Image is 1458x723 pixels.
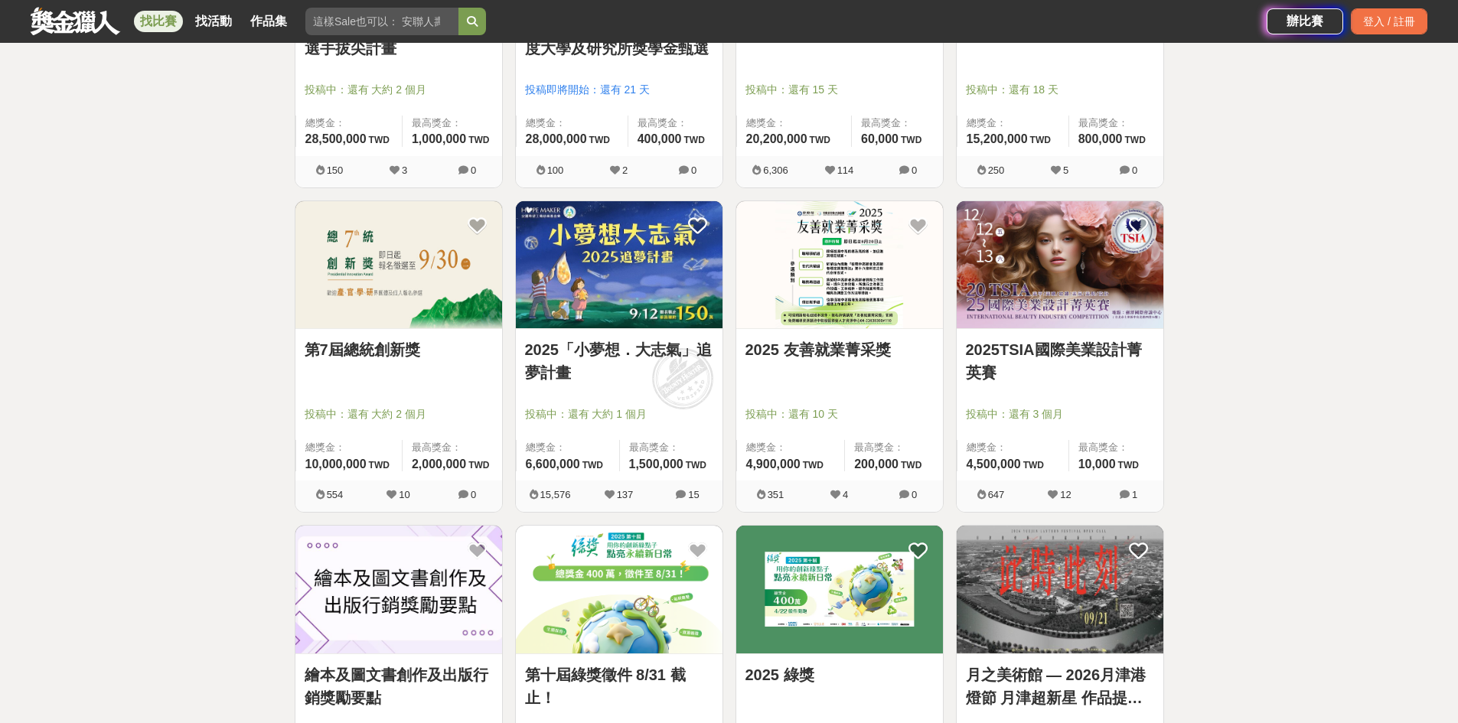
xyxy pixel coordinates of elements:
span: 5 [1063,164,1068,176]
span: 150 [327,164,344,176]
span: 最高獎金： [1078,116,1154,131]
span: 2,000,000 [412,458,466,471]
span: 0 [1132,164,1137,176]
span: 6,306 [763,164,788,176]
span: 投稿中：還有 18 天 [966,82,1154,98]
span: 0 [912,164,917,176]
a: 2025TSIA國際美業設計菁英賽 [966,338,1154,384]
span: 總獎金： [305,116,393,131]
span: 200,000 [854,458,899,471]
a: 2025「小夢想．大志氣」追夢計畫 [525,338,713,384]
span: 投稿中：還有 15 天 [745,82,934,98]
span: 總獎金： [526,440,610,455]
span: 0 [912,489,917,500]
span: 最高獎金： [412,440,493,455]
span: 最高獎金： [1078,440,1154,455]
span: TWD [1124,135,1145,145]
span: 3 [402,164,407,176]
span: TWD [901,460,921,471]
span: 10 [399,489,409,500]
span: 投稿即將開始：還有 21 天 [525,82,713,98]
span: 投稿中：還有 3 個月 [966,406,1154,422]
span: TWD [810,135,830,145]
span: 351 [768,489,784,500]
span: 60,000 [861,132,899,145]
span: TWD [1030,135,1051,145]
span: TWD [468,135,489,145]
img: Cover Image [736,526,943,653]
span: TWD [589,135,610,145]
span: 12 [1060,489,1071,500]
span: TWD [468,460,489,471]
a: 作品集 [244,11,293,32]
span: 800,000 [1078,132,1123,145]
a: 2025 綠獎 [745,663,934,686]
a: Cover Image [295,201,502,330]
span: 15,576 [540,489,571,500]
a: 辦比賽 [1267,8,1343,34]
span: 總獎金： [746,116,843,131]
span: 最高獎金： [861,116,933,131]
span: 投稿中：還有 大約 2 個月 [305,406,493,422]
span: 250 [988,164,1005,176]
div: 登入 / 註冊 [1351,8,1427,34]
span: TWD [686,460,706,471]
span: 4 [843,489,848,500]
span: 0 [691,164,696,176]
a: 繪本及圖文書創作及出版行銷獎勵要點 [305,663,493,709]
a: 第7屆總統創新獎 [305,338,493,361]
span: 總獎金： [746,440,836,455]
a: 2025 友善就業菁采獎 [745,338,934,361]
span: 投稿中：還有 大約 2 個月 [305,82,493,98]
span: 114 [837,164,854,176]
span: TWD [901,135,921,145]
span: TWD [803,460,824,471]
span: 最高獎金： [412,116,493,131]
span: TWD [369,135,390,145]
span: 4,500,000 [967,458,1021,471]
span: 總獎金： [967,116,1059,131]
a: Cover Image [295,526,502,654]
span: 554 [327,489,344,500]
span: 137 [617,489,634,500]
span: 最高獎金： [629,440,713,455]
span: 10,000,000 [305,458,367,471]
span: 20,200,000 [746,132,807,145]
span: TWD [1118,460,1139,471]
img: Cover Image [736,201,943,329]
a: Cover Image [736,526,943,654]
span: 4,900,000 [746,458,801,471]
span: 總獎金： [967,440,1059,455]
span: 最高獎金： [854,440,933,455]
span: 最高獎金： [638,116,713,131]
img: Cover Image [516,201,722,329]
img: Cover Image [957,201,1163,329]
a: Cover Image [957,526,1163,654]
span: 400,000 [638,132,682,145]
span: TWD [582,460,603,471]
span: 100 [547,164,564,176]
span: 15,200,000 [967,132,1028,145]
img: Cover Image [516,526,722,653]
span: TWD [1023,460,1044,471]
a: 找比賽 [134,11,183,32]
a: Cover Image [516,526,722,654]
span: 1,000,000 [412,132,466,145]
span: 6,600,000 [526,458,580,471]
span: 0 [471,489,476,500]
img: Cover Image [957,526,1163,653]
span: TWD [369,460,390,471]
span: 28,500,000 [305,132,367,145]
a: 月之美術館 — 2026月津港燈節 月津超新星 作品提案徵選計畫 〈OPEN CALL〉 [966,663,1154,709]
span: 28,000,000 [526,132,587,145]
span: 投稿中：還有 10 天 [745,406,934,422]
span: 總獎金： [305,440,393,455]
a: 找活動 [189,11,238,32]
span: 投稿中：還有 大約 1 個月 [525,406,713,422]
span: 1,500,000 [629,458,683,471]
span: 1 [1132,489,1137,500]
span: 15 [688,489,699,500]
a: 第十屆綠獎徵件 8/31 截止！ [525,663,713,709]
span: 總獎金： [526,116,618,131]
